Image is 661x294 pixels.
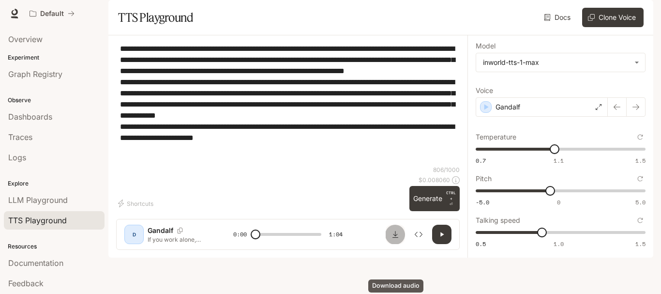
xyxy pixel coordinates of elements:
p: Pitch [476,175,492,182]
p: Gandalf [148,226,173,235]
div: D [126,227,142,242]
span: 0:00 [233,230,247,239]
button: Reset to default [635,132,646,142]
p: Talking speed [476,217,520,224]
p: If you work alone, treat each delivery as your business card. A clear file name, organized inform... [148,235,210,244]
button: All workspaces [25,4,79,23]
button: Copy Voice ID [173,228,187,233]
span: 1.5 [635,240,646,248]
button: Download audio [386,225,405,244]
div: Download audio [368,279,423,293]
button: GenerateCTRL +⏎ [409,186,460,211]
span: -5.0 [476,198,489,206]
button: Reset to default [635,215,646,226]
span: 1.5 [635,156,646,165]
span: 0.7 [476,156,486,165]
span: 1.0 [554,240,564,248]
span: 1.1 [554,156,564,165]
span: 0.5 [476,240,486,248]
div: inworld-tts-1-max [476,53,645,72]
p: ⏎ [446,190,456,207]
p: Model [476,43,496,49]
button: Inspect [409,225,428,244]
a: Docs [542,8,574,27]
button: Clone Voice [582,8,644,27]
span: 0 [557,198,560,206]
p: Temperature [476,134,516,140]
p: Default [40,10,64,18]
h1: TTS Playground [118,8,193,27]
p: Gandalf [496,102,520,112]
button: Reset to default [635,173,646,184]
div: inworld-tts-1-max [483,58,630,67]
span: 1:04 [329,230,343,239]
p: CTRL + [446,190,456,201]
span: 5.0 [635,198,646,206]
p: Voice [476,87,493,94]
button: Shortcuts [116,196,157,211]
